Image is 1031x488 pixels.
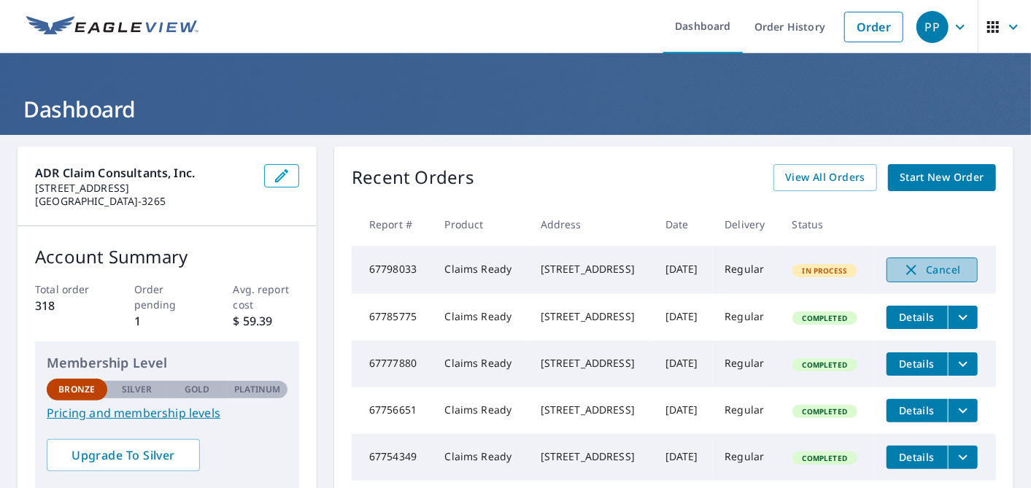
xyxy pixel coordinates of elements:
[902,261,962,279] span: Cancel
[433,341,529,387] td: Claims Ready
[654,203,714,246] th: Date
[887,257,978,282] button: Cancel
[433,434,529,481] td: Claims Ready
[948,446,978,469] button: filesDropdownBtn-67754349
[35,282,101,297] p: Total order
[47,404,287,422] a: Pricing and membership levels
[352,294,433,341] td: 67785775
[916,11,949,43] div: PP
[35,244,299,270] p: Account Summary
[654,294,714,341] td: [DATE]
[541,262,642,276] div: [STREET_ADDRESS]
[713,434,780,481] td: Regular
[35,182,252,195] p: [STREET_ADDRESS]
[713,341,780,387] td: Regular
[948,399,978,422] button: filesDropdownBtn-67756651
[654,434,714,481] td: [DATE]
[58,383,95,396] p: Bronze
[895,357,939,371] span: Details
[352,246,433,294] td: 67798033
[895,310,939,324] span: Details
[541,403,642,417] div: [STREET_ADDRESS]
[122,383,152,396] p: Silver
[47,353,287,373] p: Membership Level
[844,12,903,42] a: Order
[433,203,529,246] th: Product
[713,387,780,434] td: Regular
[794,266,857,276] span: In Process
[541,309,642,324] div: [STREET_ADDRESS]
[654,387,714,434] td: [DATE]
[541,449,642,464] div: [STREET_ADDRESS]
[433,387,529,434] td: Claims Ready
[900,169,984,187] span: Start New Order
[794,453,856,463] span: Completed
[433,294,529,341] td: Claims Ready
[781,203,875,246] th: Status
[233,282,300,312] p: Avg. report cost
[58,447,188,463] span: Upgrade To Silver
[185,383,209,396] p: Gold
[794,360,856,370] span: Completed
[713,294,780,341] td: Regular
[234,383,280,396] p: Platinum
[35,195,252,208] p: [GEOGRAPHIC_DATA]-3265
[18,94,1013,124] h1: Dashboard
[948,352,978,376] button: filesDropdownBtn-67777880
[529,203,654,246] th: Address
[713,203,780,246] th: Delivery
[794,406,856,417] span: Completed
[352,387,433,434] td: 67756651
[352,434,433,481] td: 67754349
[134,312,201,330] p: 1
[887,306,948,329] button: detailsBtn-67785775
[35,297,101,314] p: 318
[895,403,939,417] span: Details
[887,446,948,469] button: detailsBtn-67754349
[35,164,252,182] p: ADR Claim Consultants, Inc.
[654,246,714,294] td: [DATE]
[233,312,300,330] p: $ 59.39
[713,246,780,294] td: Regular
[794,313,856,323] span: Completed
[773,164,877,191] a: View All Orders
[895,450,939,464] span: Details
[887,352,948,376] button: detailsBtn-67777880
[134,282,201,312] p: Order pending
[352,341,433,387] td: 67777880
[352,164,474,191] p: Recent Orders
[785,169,865,187] span: View All Orders
[352,203,433,246] th: Report #
[654,341,714,387] td: [DATE]
[541,356,642,371] div: [STREET_ADDRESS]
[948,306,978,329] button: filesDropdownBtn-67785775
[47,439,200,471] a: Upgrade To Silver
[888,164,996,191] a: Start New Order
[887,399,948,422] button: detailsBtn-67756651
[433,246,529,294] td: Claims Ready
[26,16,198,38] img: EV Logo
